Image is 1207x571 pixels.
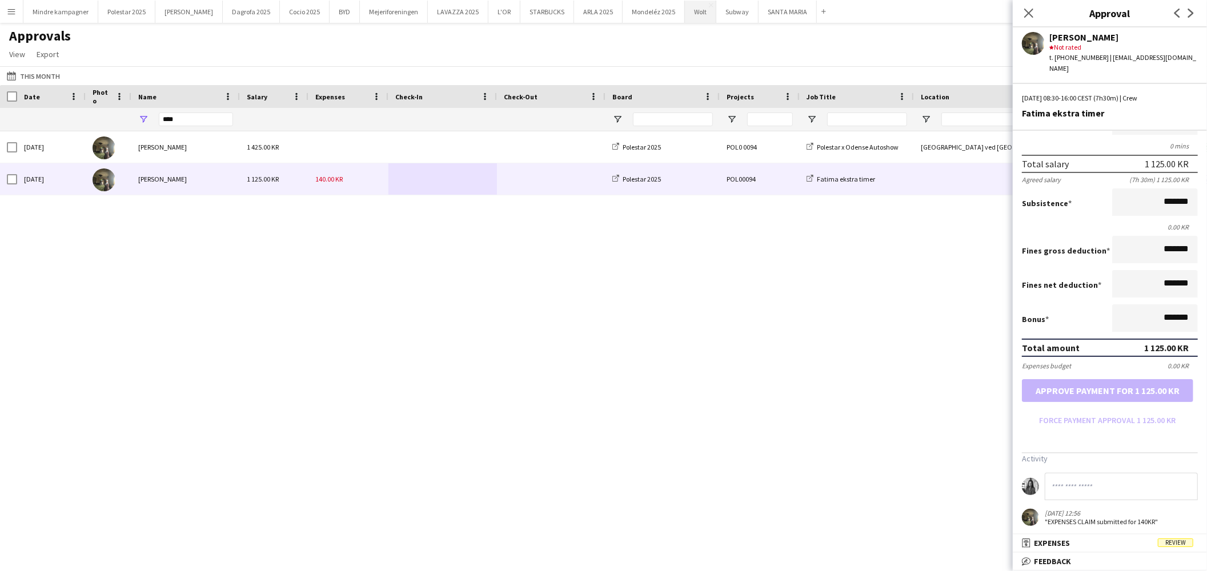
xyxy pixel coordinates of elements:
input: Board Filter Input [633,112,713,126]
img: Fatima Alnabhan [93,136,115,159]
img: Fatima Alnabhan [93,168,115,191]
a: Export [32,47,63,62]
button: Wolt [685,1,716,23]
button: Open Filter Menu [727,114,737,124]
div: Expenses budget [1022,361,1071,370]
button: L'OR [488,1,520,23]
div: [PERSON_NAME] [131,163,240,195]
span: Review [1158,538,1193,547]
button: ARLA 2025 [574,1,623,23]
h3: Approval [1013,6,1207,21]
input: Location Filter Input [941,112,1021,126]
a: Fatima ekstra timer [807,175,875,183]
span: Expenses [1034,538,1070,548]
button: Mindre kampagner [23,1,98,23]
button: [PERSON_NAME] [155,1,223,23]
div: Total amount [1022,342,1080,353]
button: This Month [5,69,62,83]
button: LAVAZZA 2025 [428,1,488,23]
button: Dagrofa 2025 [223,1,280,23]
button: BYD [330,1,360,23]
button: Cocio 2025 [280,1,330,23]
button: Open Filter Menu [807,114,817,124]
span: Board [612,93,632,101]
label: Subsistence [1022,198,1072,208]
div: [DATE] [17,131,86,163]
a: Polestar x Odense Autoshow [807,143,899,151]
mat-expansion-panel-header: Feedback [1013,553,1207,570]
button: SANTA MARIA [759,1,817,23]
label: Bonus [1022,314,1049,324]
div: Total salary [1022,158,1069,170]
span: Feedback [1034,556,1071,566]
div: 1 125.00 KR [1144,342,1189,353]
span: View [9,49,25,59]
span: 1 125.00 KR [247,175,279,183]
button: Polestar 2025 [98,1,155,23]
h3: Activity [1022,453,1198,464]
div: (7h 30m) 1 125.00 KR [1129,175,1198,184]
div: "EXPENSES CLAIM submitted for 140KR" [1045,517,1158,526]
div: Agreed salary [1022,175,1061,184]
app-user-avatar: Fatima Alnabhan [1022,509,1039,526]
span: Job Title [807,93,836,101]
div: [DATE] 12:56 [1045,509,1158,517]
span: Location [921,93,949,101]
div: [DATE] 08:30-16:00 CEST (7h30m) | Crew [1022,93,1198,103]
span: Projects [727,93,754,101]
a: View [5,47,30,62]
span: Salary [247,93,267,101]
div: Fatima ekstra timer [1022,108,1198,118]
a: Polestar 2025 [612,175,661,183]
span: Name [138,93,157,101]
span: 140.00 KR [315,175,343,183]
input: Job Title Filter Input [827,112,907,126]
span: Check-Out [504,93,538,101]
div: 1 125.00 KR [1145,158,1189,170]
input: Name Filter Input [159,112,233,126]
label: Fines gross deduction [1022,246,1110,256]
span: Expenses [315,93,345,101]
span: Fatima ekstra timer [817,175,875,183]
button: STARBUCKS [520,1,574,23]
button: Mejeriforeningen [360,1,428,23]
span: Photo [93,88,111,105]
div: 0.00 KR [1022,223,1198,231]
span: Date [24,93,40,101]
button: Mondeléz 2025 [623,1,685,23]
div: [DATE] [17,163,86,195]
span: Export [37,49,59,59]
span: Polestar x Odense Autoshow [817,143,899,151]
label: Fines net deduction [1022,280,1101,290]
mat-expansion-panel-header: ExpensesReview [1013,534,1207,552]
div: [PERSON_NAME] [131,131,240,163]
div: [GEOGRAPHIC_DATA] ved [GEOGRAPHIC_DATA]. [914,131,1028,163]
div: Not rated [1049,42,1198,53]
span: Check-In [395,93,423,101]
div: [PERSON_NAME] [1049,32,1198,42]
input: Projects Filter Input [747,112,793,126]
button: Open Filter Menu [138,114,149,124]
div: POL00094 [720,163,800,195]
button: Open Filter Menu [612,114,623,124]
span: 1 425.00 KR [247,143,279,151]
div: t. [PHONE_NUMBER] | [EMAIL_ADDRESS][DOMAIN_NAME] [1049,53,1198,73]
button: Open Filter Menu [921,114,931,124]
div: POL0 0094 [720,131,800,163]
div: 0.00 KR [1168,361,1198,370]
div: 0 mins [1022,142,1198,150]
button: Subway [716,1,759,23]
a: Polestar 2025 [612,143,661,151]
span: Polestar 2025 [623,143,661,151]
span: Polestar 2025 [623,175,661,183]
